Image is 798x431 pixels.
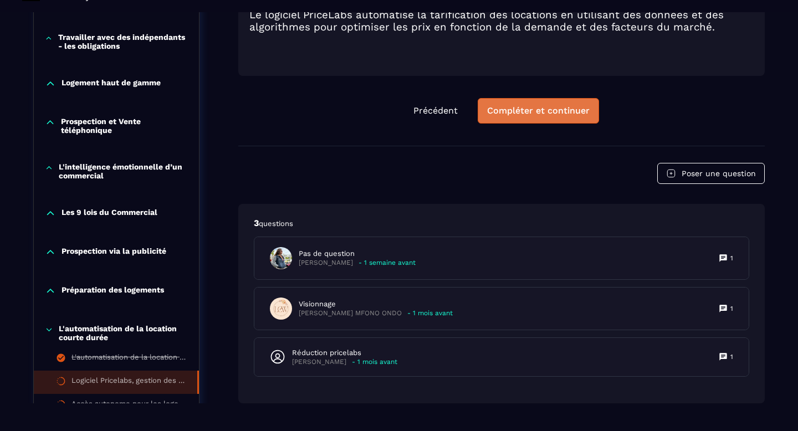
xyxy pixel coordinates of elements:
[62,208,157,219] p: Les 9 lois du Commercial
[249,9,754,33] h3: Le logiciel PriceLabs automatise la tarification des locations en utilisant des données et des al...
[59,162,188,180] p: L'intelligence émotionnelle d’un commercial
[259,219,293,228] span: questions
[299,309,402,317] p: [PERSON_NAME] MFONO ONDO
[299,299,453,309] p: Visionnage
[71,399,188,412] div: Accès autonome pour les logements en location saisonnière
[478,98,599,124] button: Compléter et continuer
[62,285,164,296] p: Préparation des logements
[59,324,188,342] p: L'automatisation de la location courte durée
[61,117,188,135] p: Prospection et Vente téléphonique
[299,249,416,259] p: Pas de question
[58,33,188,50] p: Travailler avec des indépendants - les obligations
[730,254,733,263] p: 1
[71,376,186,388] div: Logiciel Pricelabs, gestion des prix
[730,304,733,313] p: 1
[254,217,749,229] p: 3
[405,99,467,123] button: Précédent
[359,259,416,267] p: - 1 semaine avant
[62,78,161,89] p: Logement haut de gamme
[407,309,453,317] p: - 1 mois avant
[487,105,590,116] div: Compléter et continuer
[292,358,346,366] p: [PERSON_NAME]
[292,348,397,358] p: Réduction pricelabs
[730,352,733,361] p: 1
[299,259,353,267] p: [PERSON_NAME]
[657,163,765,184] button: Poser une question
[71,353,188,365] div: L'automatisation de la location courte durée
[352,358,397,366] p: - 1 mois avant
[62,247,166,258] p: Prospection via la publicité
